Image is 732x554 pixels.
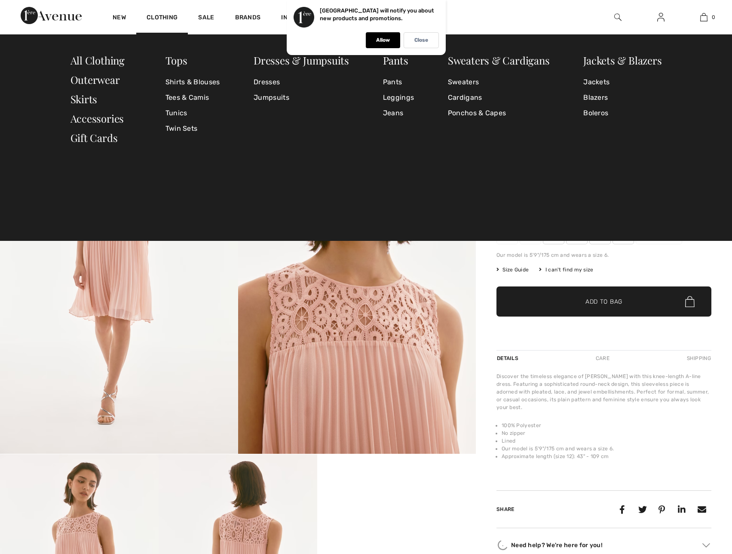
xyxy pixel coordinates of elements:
a: Ponchos & Capes [448,105,550,121]
a: Leggings [383,90,414,105]
div: Details [496,351,521,366]
div: Care [588,351,617,366]
a: Tunics [165,105,220,121]
a: Sweaters [448,74,550,90]
a: Outerwear [70,73,120,86]
div: Our model is 5'9"/175 cm and wears a size 6. [496,251,711,259]
a: Jackets & Blazers [583,53,662,67]
a: Dresses & Jumpsuits [254,53,349,67]
a: New [113,14,126,23]
div: I can't find my size [539,266,593,274]
a: All Clothing [70,53,125,67]
a: Cardigans [448,90,550,105]
span: Add to Bag [585,297,622,306]
a: Jackets [583,74,662,90]
img: My Bag [700,12,707,22]
img: 1ère Avenue [21,7,82,24]
a: Skirts [70,92,98,106]
a: 0 [683,12,725,22]
div: Need help? We're here for you! [496,539,711,551]
p: Allow [376,37,390,43]
a: Sale [198,14,214,23]
a: Tops [165,53,187,67]
a: Jeans [383,105,414,121]
img: A-line Knee-length Dress Style 251767. 2 [238,97,476,454]
button: Add to Bag [496,286,711,317]
video: Your browser does not support the video tag. [317,454,476,534]
img: Arrow2.svg [702,543,710,548]
li: Lined [502,437,711,445]
a: Dresses [254,74,349,90]
li: 100% Polyester [502,422,711,429]
a: Blazers [583,90,662,105]
a: Gift Cards [70,131,118,145]
img: search the website [614,12,622,22]
div: Discover the timeless elegance of [PERSON_NAME] with this knee-length A-line dress. Featuring a s... [496,372,711,411]
li: Approximate length (size 12): 43" - 109 cm [502,452,711,460]
a: Pants [383,53,408,67]
span: 0 [712,13,715,21]
a: Clothing [147,14,178,23]
a: Jumpsuits [254,90,349,105]
div: Shipping [685,351,711,366]
a: Boleros [583,105,662,121]
li: Our model is 5'9"/175 cm and wears a size 6. [502,445,711,452]
p: Close [414,37,428,43]
a: Tees & Camis [165,90,220,105]
a: Sweaters & Cardigans [448,53,550,67]
p: [GEOGRAPHIC_DATA] will notify you about new products and promotions. [320,7,434,22]
li: No zipper [502,429,711,437]
a: Pants [383,74,414,90]
span: Size Guide [496,266,529,274]
a: Shirts & Blouses [165,74,220,90]
span: Inspiration [281,14,319,23]
img: Bag.svg [685,296,695,308]
a: Twin Sets [165,121,220,136]
img: My Info [657,12,665,22]
a: Brands [235,14,261,23]
a: Sign In [650,12,671,23]
a: Accessories [70,111,124,125]
span: Share [496,506,515,512]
